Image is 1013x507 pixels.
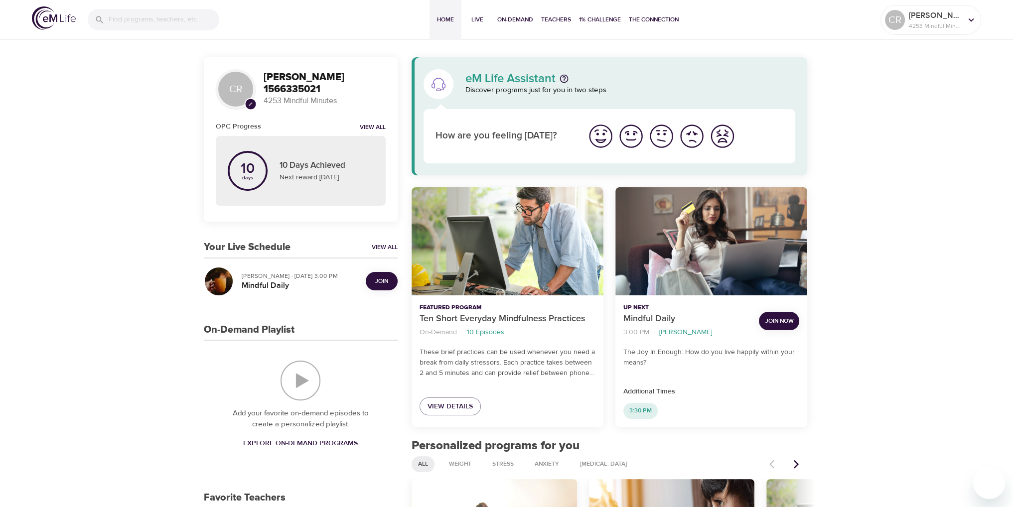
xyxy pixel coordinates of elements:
div: Weight [442,456,478,472]
span: [MEDICAL_DATA] [574,460,633,468]
div: Stress [486,456,520,472]
p: Featured Program [420,303,595,312]
div: [MEDICAL_DATA] [574,456,634,472]
p: Mindful Daily [623,312,751,326]
button: Mindful Daily [615,187,807,295]
iframe: Button to launch messaging window [973,467,1005,499]
p: Up Next [623,303,751,312]
button: I'm feeling ok [646,121,677,151]
p: Discover programs just for you in two steps [465,85,796,96]
h3: [PERSON_NAME] 1566335021 [264,72,386,95]
span: Stress [486,460,520,468]
h6: OPC Progress [216,121,261,132]
p: On-Demand [420,327,457,338]
a: View Details [420,397,481,416]
img: ok [648,123,675,150]
img: logo [32,6,76,30]
p: 10 [241,162,255,176]
span: Weight [443,460,477,468]
span: Anxiety [529,460,565,468]
nav: breadcrumb [623,326,751,339]
span: Join [375,276,388,286]
a: Explore On-Demand Programs [239,434,362,453]
p: [PERSON_NAME] [659,327,712,338]
p: These brief practices can be used whenever you need a break from daily stressors. Each practice t... [420,347,595,379]
h3: On-Demand Playlist [204,324,294,336]
input: Find programs, teachers, etc... [109,9,219,30]
button: I'm feeling great [585,121,616,151]
p: 3:00 PM [623,327,649,338]
p: [PERSON_NAME] · [DATE] 3:00 PM [242,271,358,280]
div: CR [216,69,256,109]
p: Ten Short Everyday Mindfulness Practices [420,312,595,326]
h3: Favorite Teachers [204,492,286,504]
span: All [412,460,434,468]
h2: Personalized programs for you [412,439,808,453]
span: The Connection [629,14,679,25]
span: Join Now [765,316,793,326]
h3: Your Live Schedule [204,242,290,253]
button: Next items [785,453,807,475]
img: bad [678,123,706,150]
span: On-Demand [497,14,533,25]
p: The Joy In Enough: How do you live happily within your means? [623,347,799,368]
button: Ten Short Everyday Mindfulness Practices [412,187,603,295]
p: 4253 Mindful Minutes [264,95,386,107]
span: Home [434,14,457,25]
p: eM Life Assistant [465,73,556,85]
span: Live [465,14,489,25]
span: Explore On-Demand Programs [243,437,358,450]
div: CR [885,10,905,30]
nav: breadcrumb [420,326,595,339]
span: Teachers [541,14,571,25]
div: Anxiety [528,456,566,472]
button: I'm feeling good [616,121,646,151]
p: 10 Days Achieved [280,159,374,172]
img: worst [709,123,736,150]
a: View all notifications [360,124,386,132]
div: 3:30 PM [623,403,658,419]
p: Additional Times [623,386,799,397]
li: · [653,326,655,339]
p: days [241,176,255,180]
div: All [412,456,434,472]
button: Join Now [759,312,799,330]
img: On-Demand Playlist [281,361,320,400]
li: · [461,326,463,339]
h5: Mindful Daily [242,280,358,291]
p: How are you feeling [DATE]? [435,129,574,143]
img: great [587,123,614,150]
span: 1% Challenge [579,14,621,25]
p: Next reward [DATE] [280,172,374,183]
button: I'm feeling bad [677,121,707,151]
img: good [617,123,645,150]
p: 10 Episodes [467,327,504,338]
img: eM Life Assistant [431,76,446,92]
p: [PERSON_NAME] 1566335021 [909,9,962,21]
span: View Details [428,400,473,413]
p: 4253 Mindful Minutes [909,21,962,30]
button: I'm feeling worst [707,121,737,151]
a: View All [372,243,398,252]
span: 3:30 PM [623,406,658,415]
p: Add your favorite on-demand episodes to create a personalized playlist. [224,408,378,430]
button: Join [366,272,398,290]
